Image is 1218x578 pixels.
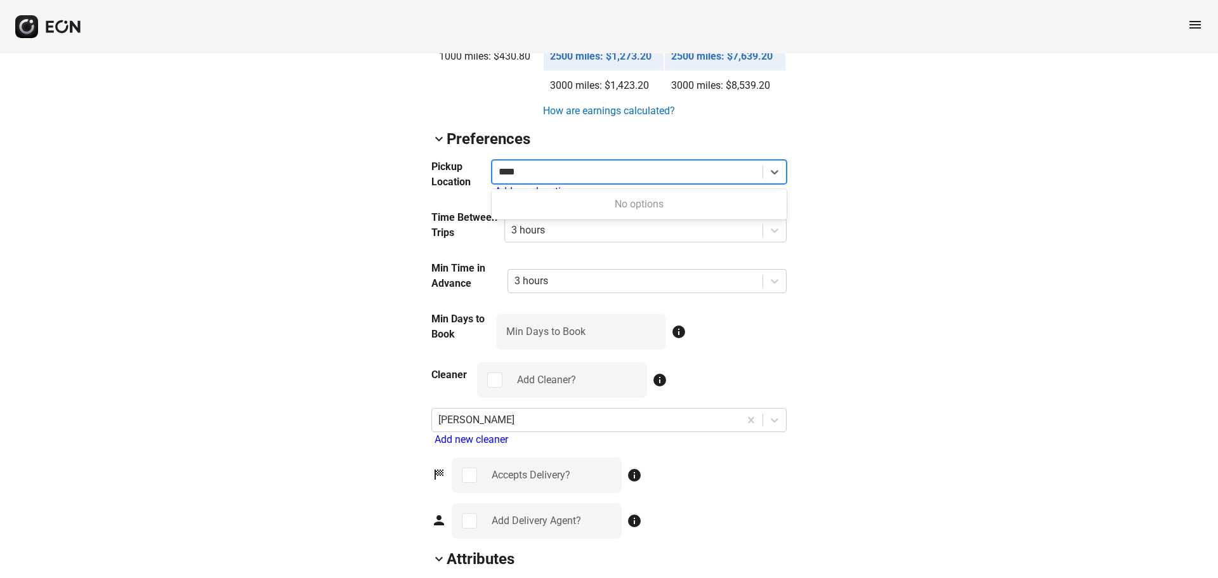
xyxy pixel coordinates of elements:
h3: Min Time in Advance [431,261,507,291]
span: info [652,372,667,388]
td: 2500 miles: $7,639.20 [665,43,785,70]
div: Accepts Delivery? [492,468,570,483]
a: How are earnings calculated? [542,103,676,119]
span: info [627,468,642,483]
span: person [431,513,447,528]
div: Add Delivery Agent? [492,513,581,529]
span: keyboard_arrow_down [431,131,447,147]
td: 2500 miles: $1,273.20 [544,43,664,70]
h2: Preferences [447,129,530,149]
span: menu [1188,17,1203,32]
h2: Attributes [447,549,514,569]
h3: Pickup Location [431,159,492,190]
span: sports_score [431,467,447,482]
div: Add Cleaner? [517,372,576,388]
div: Add new location [495,184,787,199]
label: Min Days to Book [506,324,586,339]
span: keyboard_arrow_down [431,551,447,567]
span: info [627,513,642,529]
td: 3000 miles: $8,539.20 [665,72,785,100]
td: 1000 miles: $430.80 [433,43,542,70]
div: Add new cleaner [435,432,787,447]
h3: Cleaner [431,367,467,383]
h3: Min Days to Book [431,312,496,342]
h3: Time Between Trips [431,210,504,240]
span: info [671,324,686,339]
td: 3000 miles: $1,423.20 [544,72,664,100]
div: No options [492,192,787,217]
